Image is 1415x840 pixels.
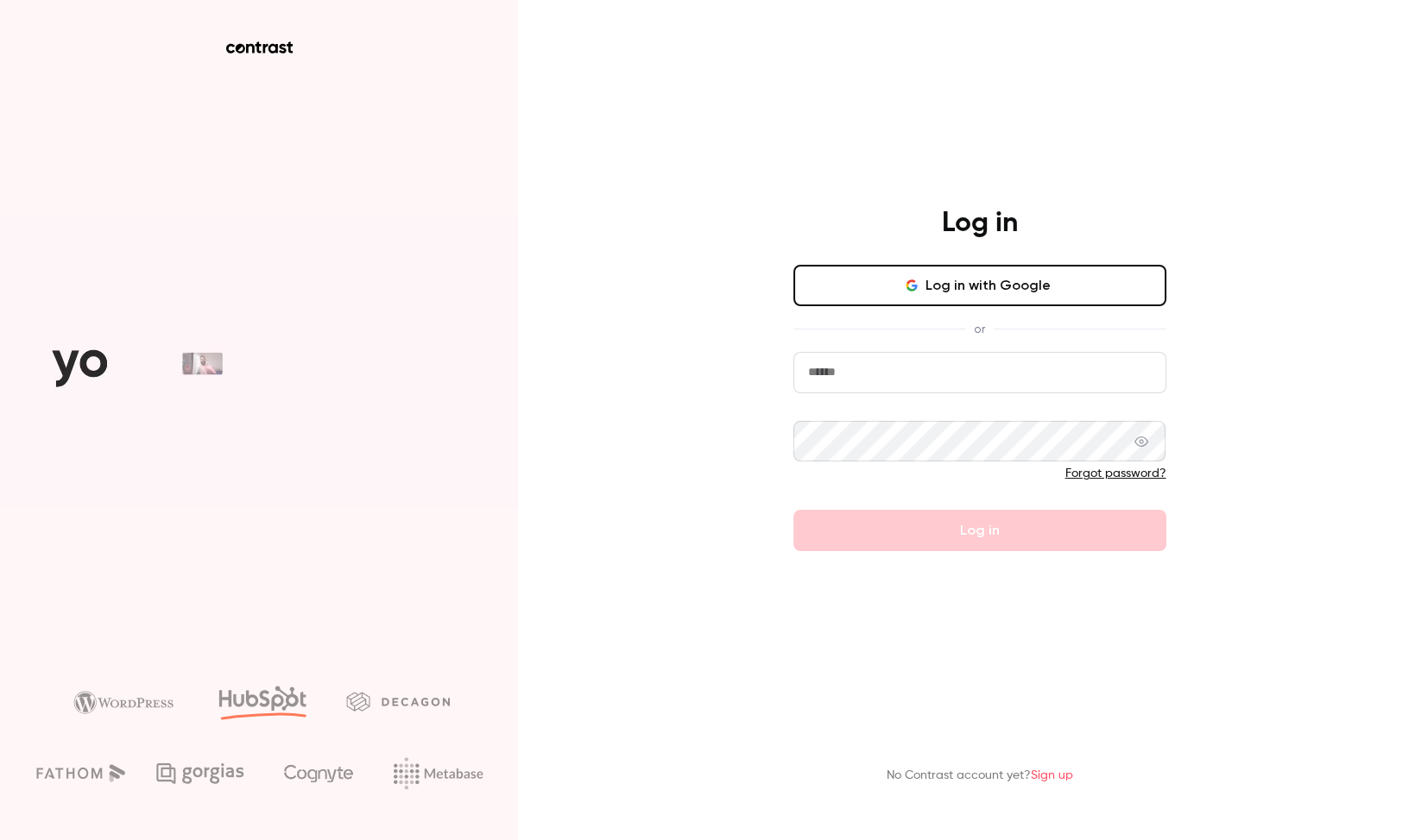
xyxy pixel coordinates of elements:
p: No Contrast account yet? [887,767,1073,785]
img: decagon [346,692,450,711]
h4: Log in [942,206,1018,241]
span: or [965,320,994,338]
a: Forgot password? [1065,467,1166,480]
button: Log in with Google [793,265,1166,306]
a: Sign up [1031,769,1073,781]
